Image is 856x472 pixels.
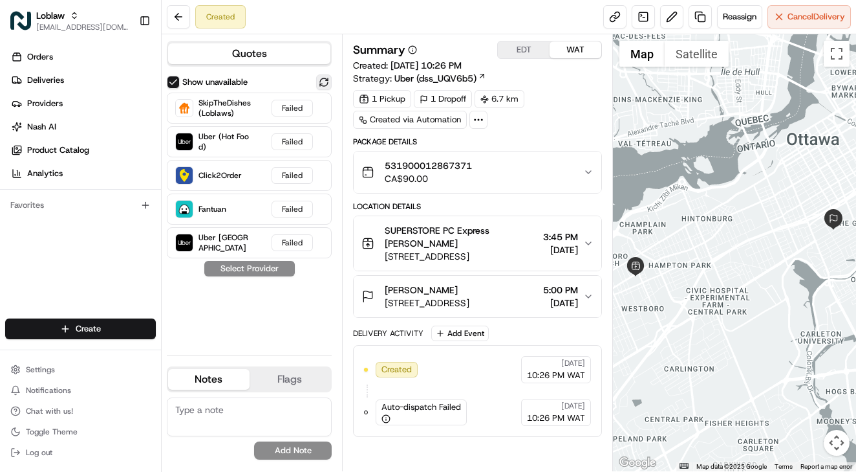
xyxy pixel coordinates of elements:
[385,250,538,263] span: [STREET_ADDRESS]
[824,41,850,67] button: Toggle fullscreen view
[8,183,104,206] a: 📗Knowledge Base
[354,216,601,271] button: SUPERSTORE PC Express [PERSON_NAME][STREET_ADDRESS]3:45 PM[DATE]
[109,189,120,199] div: 💻
[272,100,313,117] div: Failed
[36,22,129,32] button: [EMAIL_ADDRESS][DOMAIN_NAME]
[498,41,550,58] button: EDT
[431,326,489,341] button: Add Event
[385,172,472,185] span: CA$90.00
[5,444,156,462] button: Log out
[272,201,313,218] div: Failed
[272,133,313,150] div: Failed
[354,276,601,317] button: [PERSON_NAME][STREET_ADDRESS]5:00 PM[DATE]
[220,128,235,143] button: Start new chat
[176,100,193,117] img: SkipTheDishes (Loblaws)
[168,43,330,64] button: Quotes
[527,370,585,381] span: 10:26 PM WAT
[34,84,213,97] input: Clear
[182,76,248,88] label: Show unavailable
[385,159,472,172] span: 531900012867371
[27,168,63,179] span: Analytics
[5,47,161,67] a: Orders
[26,365,55,375] span: Settings
[5,140,161,161] a: Product Catalog
[44,137,164,147] div: We're available if you need us!
[250,369,331,390] button: Flags
[5,195,156,216] div: Favorites
[5,319,156,339] button: Create
[10,10,31,31] img: Loblaw
[26,447,52,458] span: Log out
[76,323,101,335] span: Create
[13,124,36,147] img: 1736555255976-a54dd68f-1ca7-489b-9aae-adbdc363a1c4
[800,463,852,470] a: Report a map error
[27,144,89,156] span: Product Catalog
[353,201,602,212] div: Location Details
[527,412,585,424] span: 10:26 PM WAT
[26,385,71,396] span: Notifications
[26,406,73,416] span: Chat with us!
[381,364,412,376] span: Created
[5,117,161,137] a: Nash AI
[5,402,156,420] button: Chat with us!
[717,5,762,28] button: Reassign
[414,90,472,108] div: 1 Dropoff
[787,11,845,23] span: Cancel Delivery
[198,232,248,253] span: Uber [GEOGRAPHIC_DATA]
[5,381,156,399] button: Notifications
[679,463,689,469] button: Keyboard shortcuts
[394,72,476,85] span: Uber (dss_UQV6b5)
[168,369,250,390] button: Notes
[176,234,193,251] img: Uber Canada
[616,455,659,471] img: Google
[176,167,193,184] img: Click2Order
[385,297,469,309] span: [STREET_ADDRESS]
[354,152,601,193] button: 531900012867371CA$90.00
[5,163,161,184] a: Analytics
[561,358,585,368] span: [DATE]
[619,41,665,67] button: Show street map
[353,137,602,147] div: Package Details
[353,90,411,108] div: 1 Pickup
[5,5,134,36] button: LoblawLoblaw[EMAIL_ADDRESS][DOMAIN_NAME]
[543,230,578,243] span: 3:45 PM
[353,111,467,129] a: Created via Automation
[129,219,156,229] span: Pylon
[543,297,578,309] span: [DATE]
[26,427,78,437] span: Toggle Theme
[394,72,486,85] a: Uber (dss_UQV6b5)
[5,361,156,379] button: Settings
[385,284,458,297] span: [PERSON_NAME]
[122,188,208,201] span: API Documentation
[198,131,249,152] span: Uber (Hot Food)
[26,188,99,201] span: Knowledge Base
[198,170,242,181] span: Click2Order
[775,463,793,470] a: Terms (opens in new tab)
[36,9,65,22] button: Loblaw
[27,121,56,133] span: Nash AI
[665,41,729,67] button: Show satellite imagery
[198,204,226,214] span: Fantuan
[5,423,156,441] button: Toggle Theme
[353,59,462,72] span: Created:
[27,98,63,109] span: Providers
[475,90,524,108] div: 6.7 km
[696,463,767,470] span: Map data ©2025 Google
[385,224,538,250] span: SUPERSTORE PC Express [PERSON_NAME]
[5,93,161,114] a: Providers
[353,72,486,85] div: Strategy:
[561,401,585,411] span: [DATE]
[543,284,578,297] span: 5:00 PM
[824,430,850,456] button: Map camera controls
[176,133,193,150] img: Uber (Hot Food)
[272,167,313,184] div: Failed
[616,455,659,471] a: Open this area in Google Maps (opens a new window)
[91,219,156,229] a: Powered byPylon
[353,328,423,339] div: Delivery Activity
[13,189,23,199] div: 📗
[353,44,405,56] h3: Summary
[381,401,461,413] span: Auto-dispatch Failed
